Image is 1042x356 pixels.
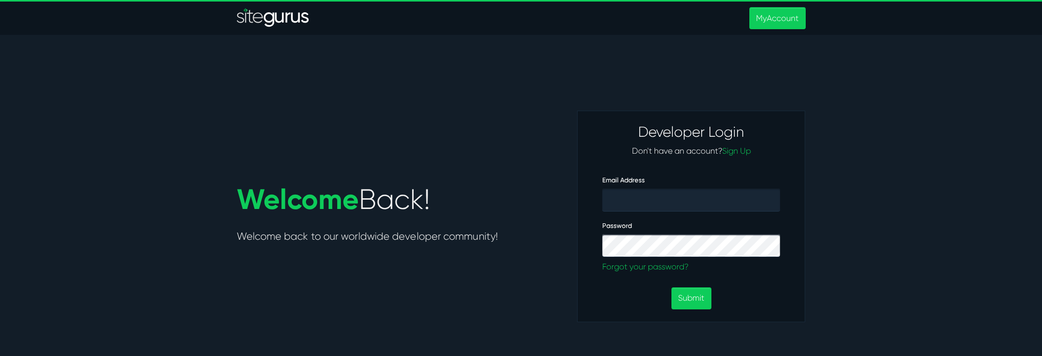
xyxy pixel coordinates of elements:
button: Submit [671,287,711,309]
h1: Back! [237,184,498,215]
a: Sign Up [722,146,751,156]
p: Don't have an account? [602,145,780,157]
label: Password [602,222,632,230]
a: MyAccount [749,7,805,29]
span: Welcome [237,182,359,216]
h3: Developer Login [602,123,780,141]
img: Sitegurus Logo [237,8,310,29]
h5: Welcome back to our worldwide developer community! [237,231,498,245]
a: SiteGurus [237,8,310,29]
a: Forgot your password? [602,261,780,273]
label: Email Address [602,176,645,184]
